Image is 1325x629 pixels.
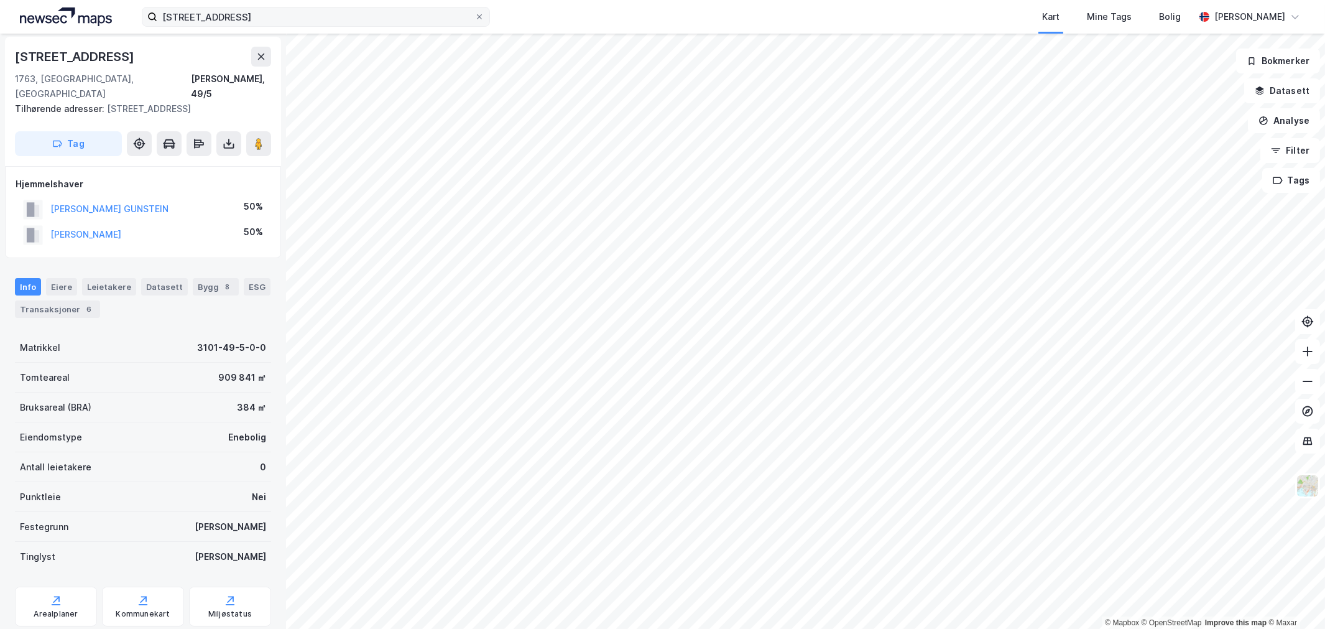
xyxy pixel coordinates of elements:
button: Tags [1262,168,1320,193]
div: Bygg [193,278,239,296]
div: [PERSON_NAME] [195,549,266,564]
div: Info [15,278,41,296]
button: Bokmerker [1236,49,1320,73]
a: Improve this map [1205,618,1267,627]
div: Bolig [1159,9,1181,24]
div: 1763, [GEOGRAPHIC_DATA], [GEOGRAPHIC_DATA] [15,72,191,101]
div: Datasett [141,278,188,296]
a: Mapbox [1105,618,1139,627]
div: Eiendomstype [20,430,82,445]
div: 3101-49-5-0-0 [197,340,266,355]
div: 50% [244,199,263,214]
div: 50% [244,225,263,240]
div: Tinglyst [20,549,55,564]
div: Eiere [46,278,77,296]
a: OpenStreetMap [1142,618,1202,627]
div: Kontrollprogram for chat [1263,569,1325,629]
div: Miljøstatus [208,609,252,619]
div: Leietakere [82,278,136,296]
div: Antall leietakere [20,460,91,475]
div: [PERSON_NAME] [1214,9,1285,24]
div: 8 [221,281,234,293]
div: Tomteareal [20,370,70,385]
div: 0 [260,460,266,475]
div: Mine Tags [1087,9,1132,24]
div: Hjemmelshaver [16,177,270,192]
div: [PERSON_NAME], 49/5 [191,72,271,101]
iframe: Chat Widget [1263,569,1325,629]
div: [STREET_ADDRESS] [15,101,261,116]
button: Datasett [1244,78,1320,103]
div: Bruksareal (BRA) [20,400,91,415]
div: 909 841 ㎡ [218,370,266,385]
img: logo.a4113a55bc3d86da70a041830d287a7e.svg [20,7,112,26]
button: Analyse [1248,108,1320,133]
div: Punktleie [20,490,61,505]
div: Kart [1042,9,1060,24]
div: Matrikkel [20,340,60,355]
button: Tag [15,131,122,156]
div: ESG [244,278,270,296]
div: Arealplaner [34,609,78,619]
div: [STREET_ADDRESS] [15,47,137,67]
div: Nei [252,490,266,505]
div: Festegrunn [20,520,68,534]
div: Enebolig [228,430,266,445]
span: Tilhørende adresser: [15,103,107,114]
div: 6 [83,303,95,315]
div: Transaksjoner [15,301,100,318]
button: Filter [1260,138,1320,163]
input: Søk på adresse, matrikkel, gårdeiere, leietakere eller personer [157,7,474,26]
div: [PERSON_NAME] [195,520,266,534]
div: 384 ㎡ [237,400,266,415]
img: Z [1296,474,1319,498]
div: Kommunekart [116,609,170,619]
